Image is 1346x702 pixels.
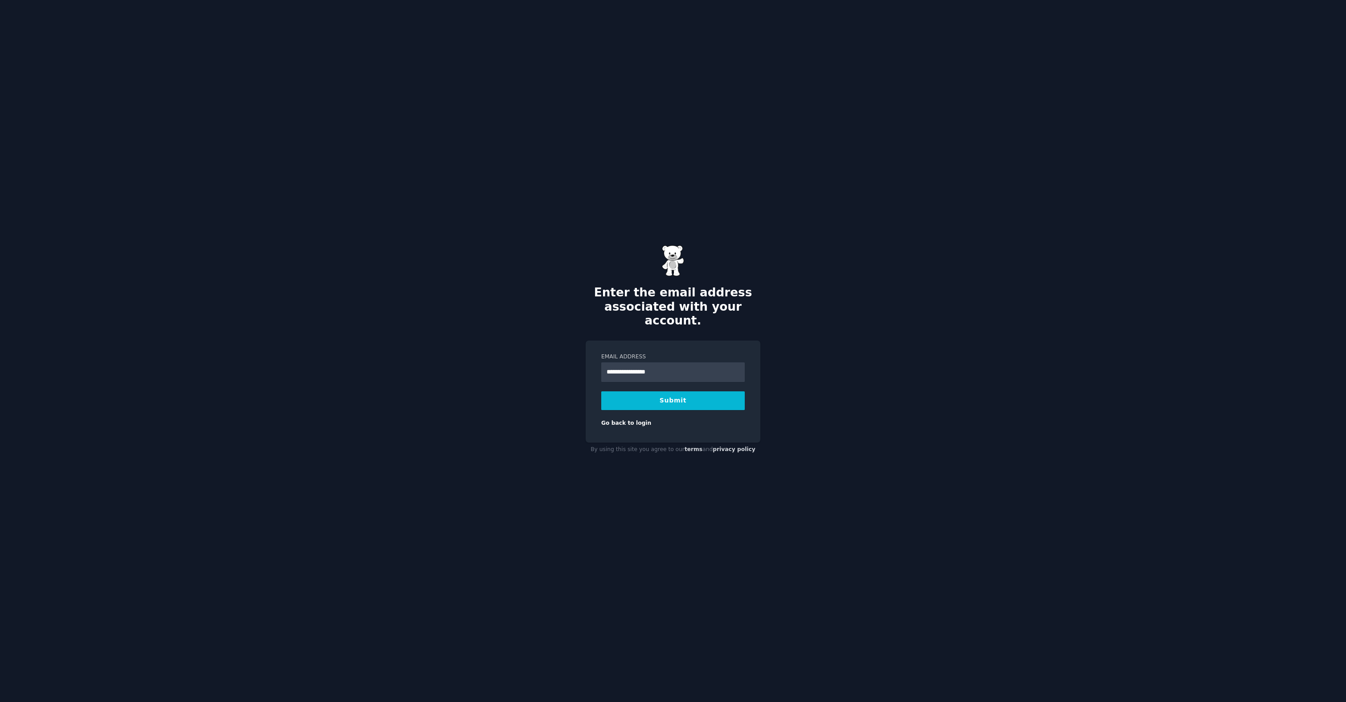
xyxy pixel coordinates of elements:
a: privacy policy [713,446,755,452]
label: Email Address [601,353,745,361]
h2: Enter the email address associated with your account. [586,286,760,328]
a: Go back to login [601,420,651,426]
img: Gummy Bear [662,245,684,276]
button: Submit [601,391,745,410]
div: By using this site you agree to our and [586,443,760,457]
a: terms [685,446,702,452]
